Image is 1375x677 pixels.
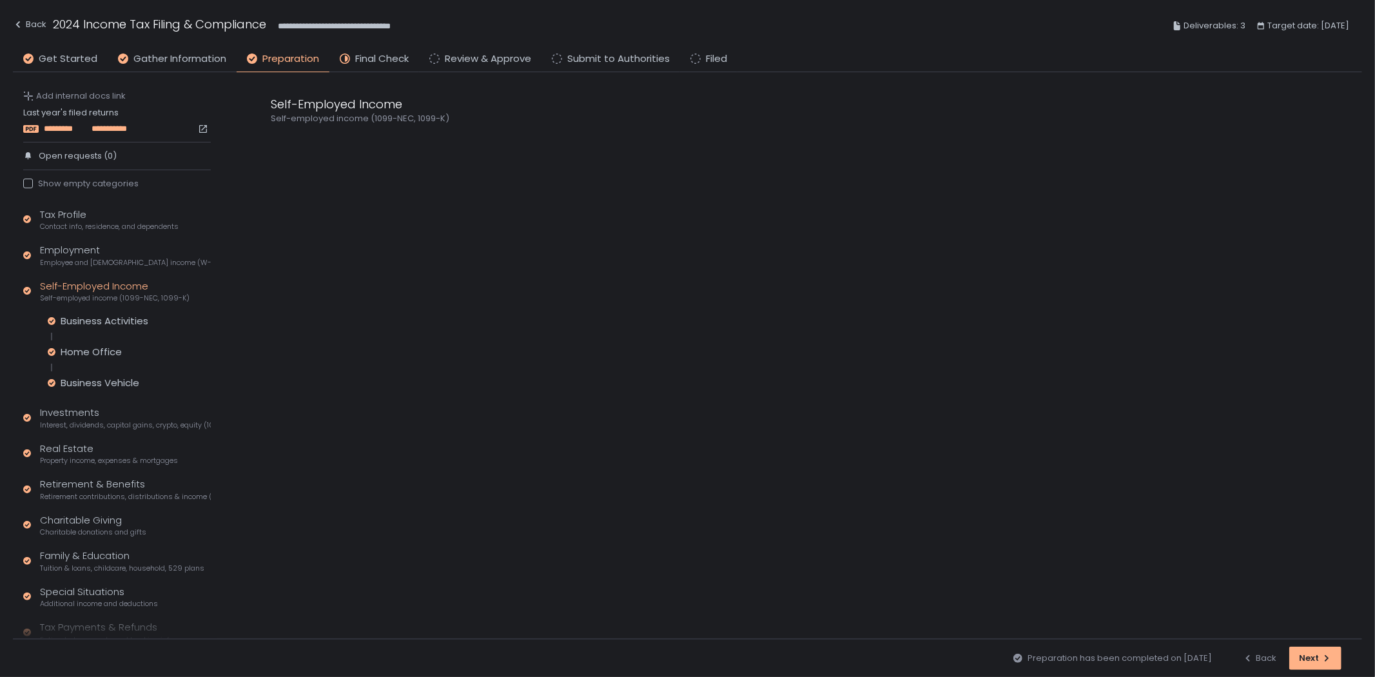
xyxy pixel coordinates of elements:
[39,150,117,162] span: Open requests (0)
[355,52,409,66] span: Final Check
[40,243,211,268] div: Employment
[40,620,173,645] div: Tax Payments & Refunds
[133,52,226,66] span: Gather Information
[40,477,211,502] div: Retirement & Benefits
[40,456,178,466] span: Property income, expenses & mortgages
[23,90,126,102] button: Add internal docs link
[1289,647,1341,670] button: Next
[40,513,146,538] div: Charitable Giving
[61,346,122,358] div: Home Office
[40,279,190,304] div: Self-Employed Income
[1243,652,1276,664] div: Back
[40,549,204,573] div: Family & Education
[39,52,97,66] span: Get Started
[40,420,211,430] span: Interest, dividends, capital gains, crypto, equity (1099s, K-1s)
[1267,18,1349,34] span: Target date: [DATE]
[40,599,158,609] span: Additional income and deductions
[61,377,139,389] div: Business Vehicle
[1299,652,1332,664] div: Next
[61,315,148,328] div: Business Activities
[40,258,211,268] span: Employee and [DEMOGRAPHIC_DATA] income (W-2s)
[40,527,146,537] span: Charitable donations and gifts
[13,15,46,37] button: Back
[40,222,179,231] span: Contact info, residence, and dependents
[40,564,204,573] span: Tuition & loans, childcare, household, 529 plans
[40,208,179,232] div: Tax Profile
[1184,18,1245,34] span: Deliverables: 3
[567,52,670,66] span: Submit to Authorities
[271,95,890,113] div: Self-Employed Income
[13,17,46,32] div: Back
[1243,647,1276,670] button: Back
[40,293,190,303] span: Self-employed income (1099-NEC, 1099-K)
[40,442,178,466] div: Real Estate
[271,113,890,124] div: Self-employed income (1099-NEC, 1099-K)
[445,52,531,66] span: Review & Approve
[1028,652,1212,664] span: Preparation has been completed on [DATE]
[40,635,173,645] span: Estimated payments and banking info
[23,107,211,134] div: Last year's filed returns
[706,52,727,66] span: Filed
[40,492,211,502] span: Retirement contributions, distributions & income (1099-R, 5498)
[40,585,158,609] div: Special Situations
[262,52,319,66] span: Preparation
[53,15,266,33] h1: 2024 Income Tax Filing & Compliance
[40,406,211,430] div: Investments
